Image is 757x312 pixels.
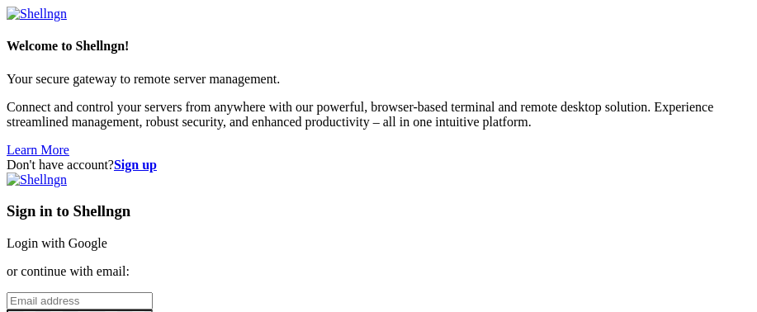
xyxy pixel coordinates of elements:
[7,158,750,173] div: Don't have account?
[7,236,107,250] a: Login with Google
[7,100,750,130] p: Connect and control your servers from anywhere with our powerful, browser-based terminal and remo...
[7,7,67,21] img: Shellngn
[7,202,750,220] h3: Sign in to Shellngn
[7,72,750,87] p: Your secure gateway to remote server management.
[7,292,153,310] input: Email address
[7,264,750,279] p: or continue with email:
[7,39,750,54] h4: Welcome to Shellngn!
[7,143,69,157] a: Learn More
[114,158,157,172] a: Sign up
[7,173,67,187] img: Shellngn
